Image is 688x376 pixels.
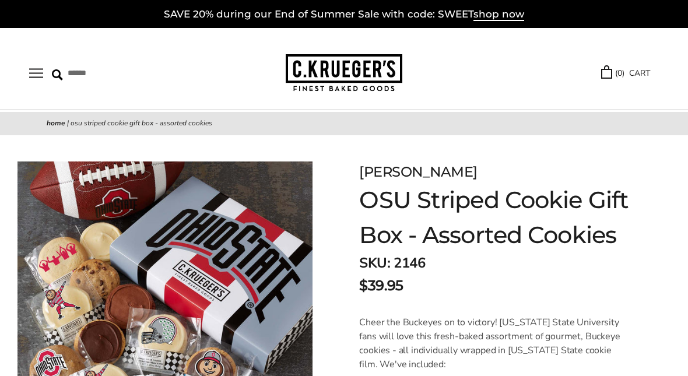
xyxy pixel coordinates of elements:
span: | [67,118,69,128]
span: 2146 [394,254,425,272]
a: Home [47,118,65,128]
input: Search [52,64,181,82]
a: (0) CART [601,66,650,80]
img: Search [52,69,63,80]
span: shop now [473,8,524,21]
span: $39.95 [359,275,403,296]
nav: breadcrumbs [47,118,641,129]
div: [PERSON_NAME] [359,161,630,182]
img: C.KRUEGER'S [286,54,402,92]
span: OSU Striped Cookie Gift Box - Assorted Cookies [71,118,212,128]
button: Open navigation [29,68,43,78]
h1: OSU Striped Cookie Gift Box - Assorted Cookies [359,182,630,252]
p: Cheer the Buckeyes on to victory! [US_STATE] State University fans will love this fresh-baked ass... [359,315,630,371]
strong: SKU: [359,254,390,272]
a: SAVE 20% during our End of Summer Sale with code: SWEETshop now [164,8,524,21]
